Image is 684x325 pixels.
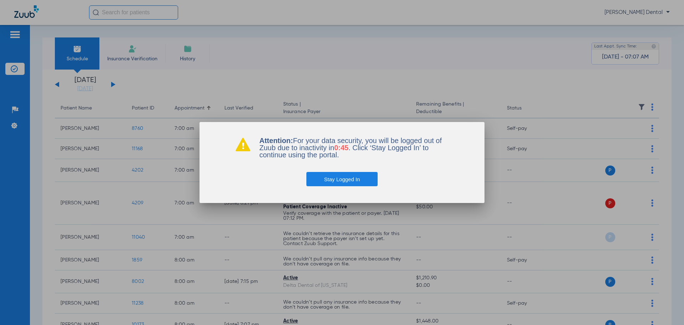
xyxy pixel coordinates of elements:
button: Stay Logged In [306,172,378,186]
b: Attention: [259,137,293,144]
img: warning [235,137,251,151]
iframe: Chat Widget [648,291,684,325]
span: 0:45 [334,144,348,152]
p: For your data security, you will be logged out of Zuub due to inactivity in . Click ‘Stay Logged ... [259,137,449,158]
